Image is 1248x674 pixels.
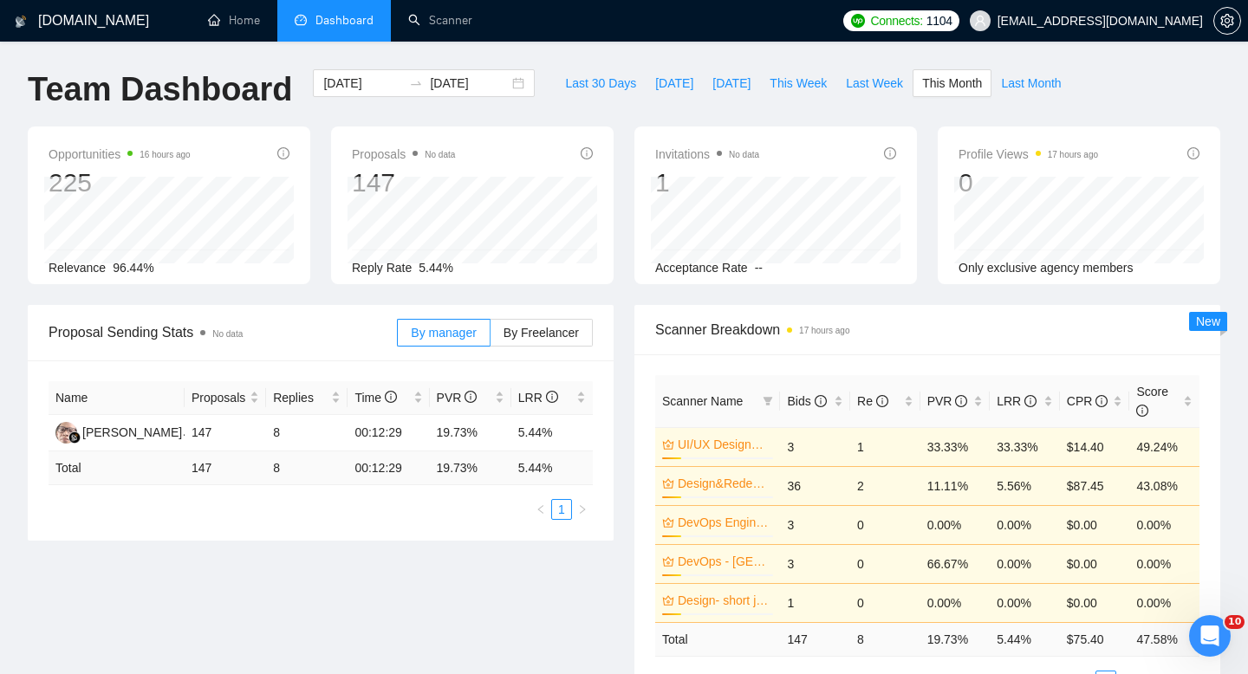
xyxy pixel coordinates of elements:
a: 1 [552,500,571,519]
div: 225 [49,166,191,199]
td: $14.40 [1060,427,1130,466]
td: $0.00 [1060,544,1130,583]
span: 5.44% [419,261,453,275]
span: CPR [1067,394,1108,408]
span: By manager [411,326,476,340]
span: Proposals [192,388,246,407]
td: 47.58 % [1129,622,1199,656]
iframe: Intercom live chat [1189,615,1231,657]
span: Relevance [49,261,106,275]
span: Invitations [655,144,759,165]
time: 17 hours ago [799,326,849,335]
span: setting [1214,14,1240,28]
td: 2 [850,466,920,505]
a: DevOps - [GEOGRAPHIC_DATA] [678,552,770,571]
span: [DATE] [712,74,751,93]
span: Re [857,394,888,408]
th: Replies [266,381,348,415]
span: Bids [787,394,826,408]
span: crown [662,555,674,567]
button: [DATE] [703,69,760,97]
span: to [409,76,423,90]
a: Design&Redesign [678,474,770,493]
span: dashboard [295,14,307,26]
button: Last 30 Days [556,69,646,97]
div: [PERSON_NAME] [82,423,182,442]
td: 11.11% [920,466,991,505]
div: 1 [655,166,759,199]
td: 43.08% [1129,466,1199,505]
a: homeHome [208,13,260,28]
span: 96.44% [113,261,153,275]
span: info-circle [1024,395,1037,407]
span: Time [354,391,396,405]
td: 3 [780,544,850,583]
a: Design- short job(0) [678,591,770,610]
td: 0 [850,544,920,583]
span: -- [755,261,763,275]
span: info-circle [884,147,896,159]
span: info-circle [815,395,827,407]
td: 49.24% [1129,427,1199,466]
span: Only exclusive agency members [959,261,1134,275]
button: This Week [760,69,836,97]
span: PVR [437,391,478,405]
input: End date [430,74,509,93]
img: HH [55,422,77,444]
td: 147 [185,415,266,451]
td: 0.00% [1129,505,1199,544]
button: This Month [913,69,991,97]
time: 17 hours ago [1048,150,1098,159]
span: 10 [1225,615,1245,629]
td: 19.73% [430,415,511,451]
td: $0.00 [1060,505,1130,544]
time: 16 hours ago [140,150,190,159]
td: Total [655,622,780,656]
span: [DATE] [655,74,693,93]
span: info-circle [465,391,477,403]
td: 0.00% [1129,544,1199,583]
td: 19.73 % [430,451,511,485]
span: swap-right [409,76,423,90]
span: Proposal Sending Stats [49,321,397,343]
td: 5.56% [990,466,1060,505]
th: Name [49,381,185,415]
span: user [974,15,986,27]
td: 5.44 % [511,451,593,485]
span: Scanner Breakdown [655,319,1199,340]
span: This Week [770,74,827,93]
td: 3 [780,505,850,544]
span: Dashboard [315,13,374,28]
td: 147 [185,451,266,485]
button: left [530,499,551,520]
span: info-circle [1136,405,1148,417]
button: Last Week [836,69,913,97]
img: upwork-logo.png [851,14,865,28]
a: setting [1213,14,1241,28]
td: 1 [850,427,920,466]
button: Last Month [991,69,1070,97]
td: 66.67% [920,544,991,583]
span: info-circle [876,395,888,407]
td: 33.33% [920,427,991,466]
span: crown [662,516,674,528]
span: LRR [518,391,558,405]
span: info-circle [1187,147,1199,159]
span: By Freelancer [504,326,579,340]
li: 1 [551,499,572,520]
td: 0 [850,505,920,544]
span: Last Week [846,74,903,93]
td: 8 [266,451,348,485]
td: 5.44 % [990,622,1060,656]
span: crown [662,438,674,450]
span: crown [662,477,674,489]
td: 19.73 % [920,622,991,656]
a: HH[PERSON_NAME] [55,424,182,438]
td: 147 [780,622,850,656]
span: info-circle [546,391,558,403]
td: 8 [266,415,348,451]
span: Replies [273,388,328,407]
span: Profile Views [959,144,1098,165]
span: 1104 [926,11,952,30]
span: LRR [997,394,1037,408]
